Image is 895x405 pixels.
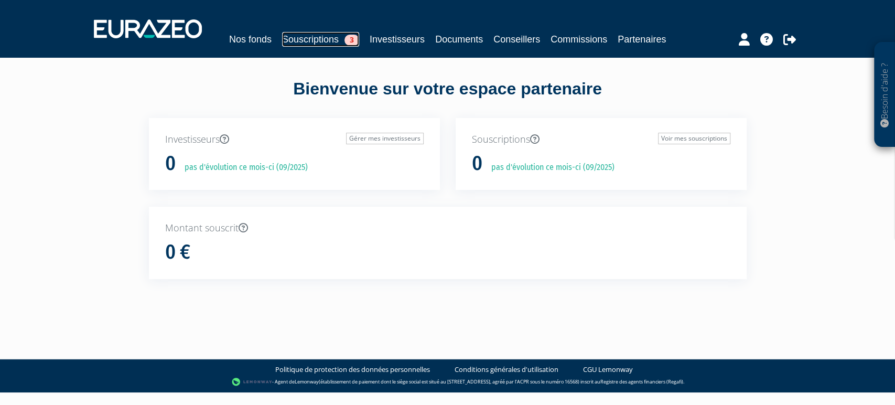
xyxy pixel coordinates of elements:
[275,365,430,375] a: Politique de protection des données personnelles
[344,35,359,46] span: 3
[472,133,730,146] p: Souscriptions
[10,377,885,387] div: - Agent de (établissement de paiement dont le siège social est situé au [STREET_ADDRESS], agréé p...
[177,162,308,174] p: pas d'évolution ce mois-ci (09/2025)
[484,162,614,174] p: pas d'évolution ce mois-ci (09/2025)
[455,365,558,375] a: Conditions générales d'utilisation
[232,377,272,387] img: logo-lemonway.png
[165,153,176,175] h1: 0
[370,32,425,47] a: Investisseurs
[618,32,666,47] a: Partenaires
[583,365,633,375] a: CGU Lemonway
[600,378,683,385] a: Registre des agents financiers (Regafi)
[346,133,424,144] a: Gérer mes investisseurs
[141,77,754,118] div: Bienvenue sur votre espace partenaire
[295,378,319,385] a: Lemonway
[472,153,482,175] h1: 0
[551,32,607,47] a: Commissions
[435,32,483,47] a: Documents
[229,32,272,47] a: Nos fonds
[282,32,359,47] a: Souscriptions3
[165,133,424,146] p: Investisseurs
[165,221,730,235] p: Montant souscrit
[94,19,202,38] img: 1732889491-logotype_eurazeo_blanc_rvb.png
[879,48,891,142] p: Besoin d'aide ?
[165,241,190,263] h1: 0 €
[658,133,730,144] a: Voir mes souscriptions
[493,32,540,47] a: Conseillers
